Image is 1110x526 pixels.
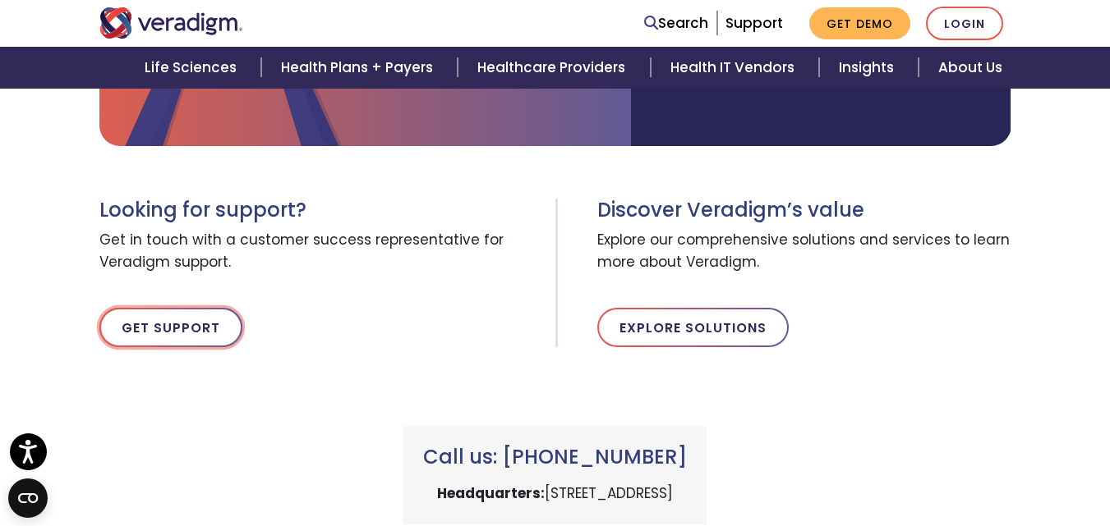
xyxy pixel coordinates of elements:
[99,308,242,347] a: Get Support
[926,7,1003,40] a: Login
[8,478,48,518] button: Open CMP widget
[651,47,819,89] a: Health IT Vendors
[437,483,545,503] strong: Headquarters:
[125,47,261,89] a: Life Sciences
[261,47,458,89] a: Health Plans + Payers
[597,222,1011,281] span: Explore our comprehensive solutions and services to learn more about Veradigm.
[423,446,687,469] h3: Call us: [PHONE_NUMBER]
[597,199,1011,222] h3: Discover Veradigm’s value
[458,47,650,89] a: Healthcare Providers
[809,7,910,39] a: Get Demo
[99,199,543,222] h3: Looking for support?
[819,47,919,89] a: Insights
[597,308,789,347] a: Explore Solutions
[99,222,543,281] span: Get in touch with a customer success representative for Veradigm support.
[919,47,1022,89] a: About Us
[725,13,783,33] a: Support
[644,12,708,34] a: Search
[99,7,243,39] img: Veradigm logo
[423,483,687,505] p: [STREET_ADDRESS]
